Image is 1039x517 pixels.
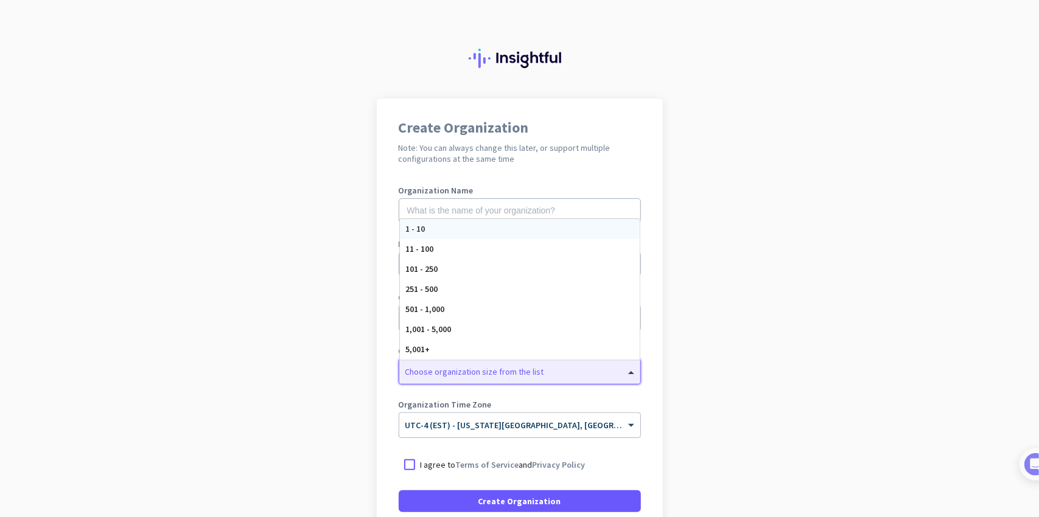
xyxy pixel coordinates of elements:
[399,198,641,223] input: What is the name of your organization?
[399,347,641,355] label: Organization Size (Optional)
[421,459,586,471] p: I agree to and
[406,344,430,355] span: 5,001+
[406,324,452,335] span: 1,001 - 5,000
[399,293,488,302] label: Organization language
[478,495,561,507] span: Create Organization
[469,49,571,68] img: Insightful
[406,304,445,314] span: 501 - 1,000
[406,263,438,274] span: 101 - 250
[399,240,641,248] label: Phone Number
[399,120,641,135] h1: Create Organization
[399,186,641,195] label: Organization Name
[406,223,425,234] span: 1 - 10
[456,459,519,470] a: Terms of Service
[533,459,586,470] a: Privacy Policy
[399,252,641,276] input: 201-555-0123
[406,283,438,294] span: 251 - 500
[406,243,434,254] span: 11 - 100
[399,142,641,164] h2: Note: You can always change this later, or support multiple configurations at the same time
[400,219,640,359] div: Options List
[399,400,641,409] label: Organization Time Zone
[399,490,641,512] button: Create Organization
